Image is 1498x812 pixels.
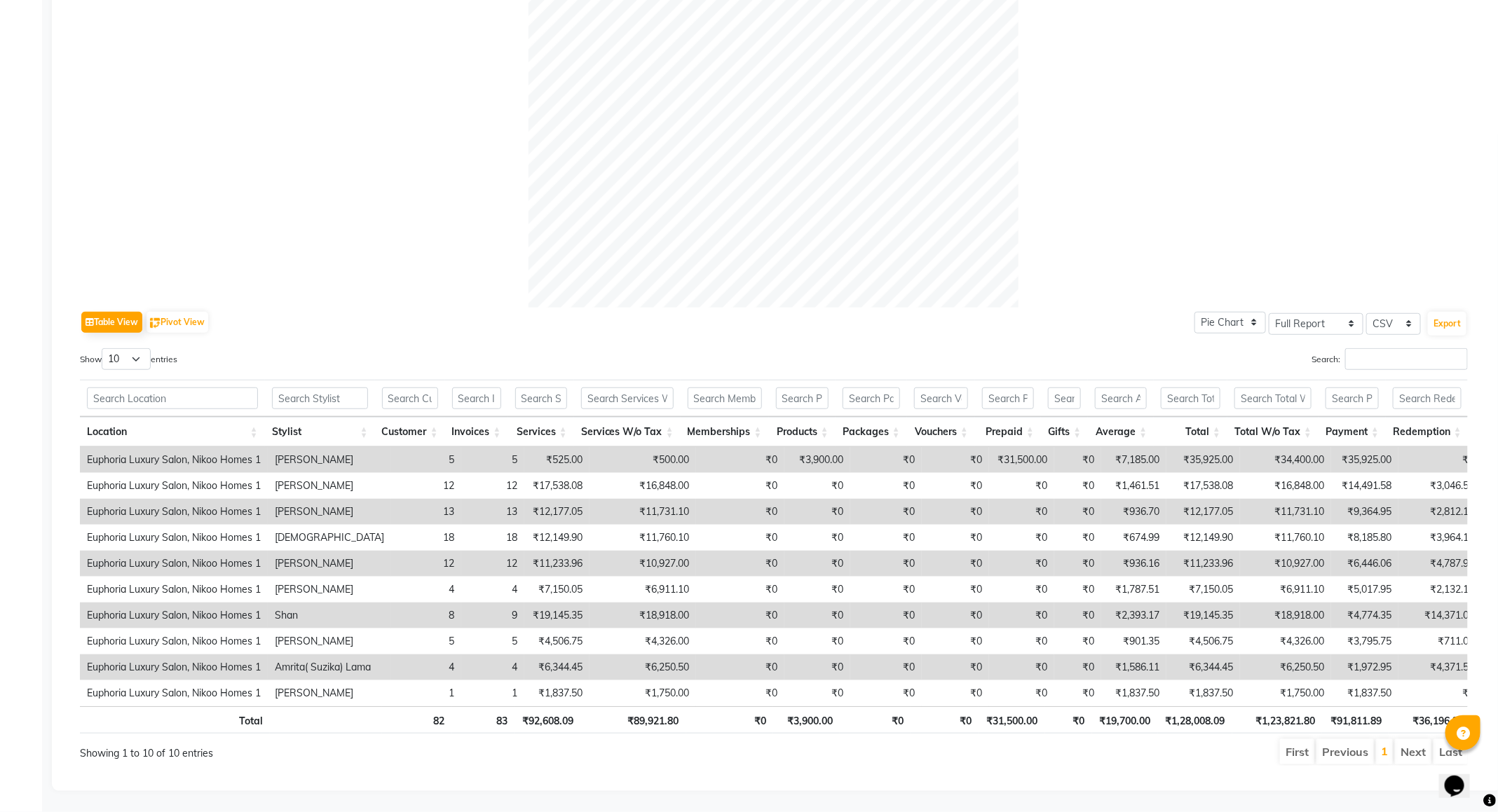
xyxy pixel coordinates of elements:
th: Redemption: activate to sort column ascending [1386,417,1469,447]
td: ₹2,812.10 [1398,499,1481,525]
input: Search Memberships [688,387,762,409]
input: Search Invoices [452,387,501,409]
td: ₹0 [696,577,784,603]
td: ₹16,848.00 [590,473,696,499]
td: [PERSON_NAME] [268,447,391,473]
td: [PERSON_NAME] [268,499,391,525]
td: ₹6,911.10 [1240,577,1331,603]
td: ₹0 [922,473,989,499]
td: 18 [461,525,524,551]
td: Euphoria Luxury Salon, Nikoo Homes 1 [80,525,268,551]
td: ₹0 [1398,447,1481,473]
td: ₹674.99 [1101,525,1166,551]
th: Prepaid: activate to sort column ascending [975,417,1041,447]
td: ₹0 [922,447,989,473]
td: ₹1,586.11 [1101,654,1166,680]
th: Vouchers: activate to sort column ascending [907,417,975,447]
input: Search Location [87,387,258,409]
td: ₹16,848.00 [1240,473,1331,499]
iframe: chat widget [1439,756,1484,798]
input: Search Packages [843,387,900,409]
th: Average: activate to sort column ascending [1088,417,1154,447]
td: ₹11,760.10 [590,525,696,551]
td: ₹0 [696,628,784,654]
td: ₹0 [784,628,850,654]
th: ₹0 [1045,706,1092,734]
td: ₹1,837.50 [1101,680,1166,706]
a: 1 [1381,744,1388,758]
td: 4 [461,577,524,603]
th: Location: activate to sort column ascending [80,417,265,447]
th: Payment: activate to sort column ascending [1319,417,1386,447]
input: Search Products [776,387,829,409]
th: ₹91,811.89 [1322,706,1389,734]
td: ₹1,750.00 [1240,680,1331,706]
td: ₹19,145.35 [1166,603,1240,628]
td: ₹1,750.00 [590,680,696,706]
td: ₹35,925.00 [1166,447,1240,473]
th: ₹0 [911,706,979,734]
td: ₹11,731.10 [1240,499,1331,525]
td: ₹31,500.00 [989,447,1054,473]
td: ₹0 [784,525,850,551]
td: ₹525.00 [524,447,590,473]
th: Packages: activate to sort column ascending [836,417,907,447]
td: 5 [461,628,524,654]
td: ₹0 [784,680,850,706]
td: ₹0 [784,577,850,603]
td: ₹3,900.00 [784,447,850,473]
td: ₹1,972.95 [1331,654,1398,680]
td: 18 [391,525,461,551]
td: Euphoria Luxury Salon, Nikoo Homes 1 [80,473,268,499]
td: 1 [391,680,461,706]
th: 82 [382,706,452,734]
td: ₹11,731.10 [590,499,696,525]
td: 8 [391,603,461,628]
input: Search Stylist [272,387,368,409]
td: ₹1,837.50 [524,680,590,706]
td: ₹0 [922,499,989,525]
td: [DEMOGRAPHIC_DATA] [268,525,391,551]
td: ₹0 [696,654,784,680]
th: Services W/o Tax: activate to sort column ascending [574,417,681,447]
input: Search Vouchers [914,387,968,409]
td: ₹10,927.00 [1240,551,1331,577]
td: ₹0 [1054,680,1101,706]
th: ₹92,608.09 [515,706,580,734]
td: ₹11,760.10 [1240,525,1331,551]
td: ₹936.16 [1101,551,1166,577]
button: Table View [81,312,142,333]
td: ₹12,177.05 [1166,499,1240,525]
td: ₹0 [1054,499,1101,525]
td: ₹0 [1398,680,1481,706]
td: ₹18,918.00 [590,603,696,628]
td: ₹0 [1054,525,1101,551]
td: [PERSON_NAME] [268,680,391,706]
td: ₹1,461.51 [1101,473,1166,499]
td: 4 [391,577,461,603]
td: ₹0 [850,628,922,654]
td: ₹3,795.75 [1331,628,1398,654]
th: Memberships: activate to sort column ascending [681,417,769,447]
td: ₹0 [922,525,989,551]
td: 13 [391,499,461,525]
td: ₹0 [989,603,1054,628]
td: ₹12,177.05 [524,499,590,525]
td: ₹4,506.75 [524,628,590,654]
td: Euphoria Luxury Salon, Nikoo Homes 1 [80,499,268,525]
input: Search Payment [1326,387,1379,409]
td: ₹12,149.90 [524,525,590,551]
td: 9 [461,603,524,628]
td: ₹12,149.90 [1166,525,1240,551]
label: Search: [1312,348,1468,370]
td: ₹14,371.00 [1398,603,1481,628]
th: Stylist: activate to sort column ascending [265,417,375,447]
td: ₹4,326.00 [1240,628,1331,654]
td: 5 [391,628,461,654]
td: ₹34,400.00 [1240,447,1331,473]
td: ₹0 [989,499,1054,525]
td: ₹0 [850,499,922,525]
td: ₹0 [850,680,922,706]
td: ₹6,250.50 [590,654,696,680]
td: 5 [461,447,524,473]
